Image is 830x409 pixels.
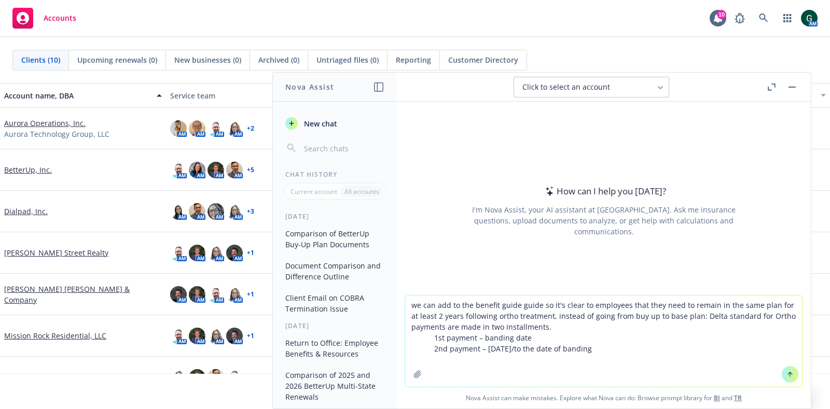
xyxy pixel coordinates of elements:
div: [DATE] [273,321,397,330]
a: Ncontracts LLC [4,372,56,383]
img: photo [208,203,224,220]
div: I'm Nova Assist, your AI assistant at [GEOGRAPHIC_DATA]. Ask me insurance questions, upload docum... [458,204,750,237]
img: photo [208,245,224,261]
a: BI [714,393,720,402]
a: + 1 [247,333,254,339]
img: photo [189,245,205,261]
a: Accounts [8,4,80,33]
img: photo [208,162,224,178]
button: Return to Office: Employee Benefits & Resources [281,334,389,362]
button: Service team [166,83,332,108]
img: photo [170,328,187,344]
img: photo [208,286,224,303]
a: + 3 [247,208,254,215]
img: photo [226,328,243,344]
span: Untriaged files (0) [316,54,379,65]
img: photo [801,10,818,26]
a: Report a Bug [729,8,750,29]
img: photo [189,286,205,303]
img: photo [208,120,224,137]
button: Document Comparison and Difference Outline [281,257,389,285]
img: photo [226,162,243,178]
span: Upcoming renewals (0) [77,54,157,65]
a: + 1 [247,291,254,298]
a: + 5 [247,167,254,173]
img: photo [170,286,187,303]
span: New businesses (0) [174,54,241,65]
a: Search [753,8,774,29]
span: Nova Assist can make mistakes. Explore what Nova can do: Browse prompt library for and [401,387,807,408]
a: TR [734,393,742,402]
div: Service team [170,90,328,101]
img: photo [189,162,205,178]
div: Chat History [273,170,397,179]
img: photo [226,120,243,137]
img: photo [189,203,205,220]
p: Current account [290,187,337,196]
span: Aurora Technology Group, LLC [4,129,109,139]
button: Comparison of 2025 and 2026 BetterUp Multi-State Renewals [281,366,389,405]
h1: Nova Assist [285,81,334,92]
img: photo [208,328,224,344]
div: Account name, DBA [4,90,150,101]
div: 10 [717,10,726,19]
span: New chat [302,118,337,129]
button: Comparison of BetterUp Buy-Up Plan Documents [281,225,389,253]
img: photo [170,162,187,178]
p: All accounts [344,187,379,196]
img: photo [189,328,205,344]
img: photo [226,369,243,386]
div: [DATE] [273,212,397,221]
a: + 1 [247,250,254,256]
span: Archived (0) [258,54,299,65]
a: Dialpad, Inc. [4,206,48,217]
button: Click to select an account [514,77,669,97]
a: Aurora Operations, Inc. [4,118,86,129]
span: Customer Directory [448,54,518,65]
span: Click to select an account [522,82,610,92]
img: photo [226,203,243,220]
a: Switch app [777,8,798,29]
img: photo [226,286,243,303]
img: photo [170,369,187,386]
img: photo [189,369,205,386]
span: Clients (10) [21,54,60,65]
img: photo [170,203,187,220]
img: photo [208,369,224,386]
img: photo [170,245,187,261]
img: photo [226,245,243,261]
a: Mission Rock Residential, LLC [4,330,106,341]
a: + 2 [247,125,254,132]
span: Accounts [44,14,76,22]
button: New chat [281,114,389,133]
span: Reporting [396,54,431,65]
textarea: we can add to the benefit guide guide so it's clear to employees that they need to remain in the ... [405,295,803,387]
a: BetterUp, Inc. [4,164,52,175]
img: photo [189,120,205,137]
input: Search chats [302,141,384,156]
a: [PERSON_NAME] [PERSON_NAME] & Company [4,284,162,305]
button: Client Email on COBRA Termination Issue [281,289,389,317]
a: [PERSON_NAME] Street Realty [4,247,108,258]
img: photo [170,120,187,137]
div: How can I help you [DATE]? [542,185,666,198]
